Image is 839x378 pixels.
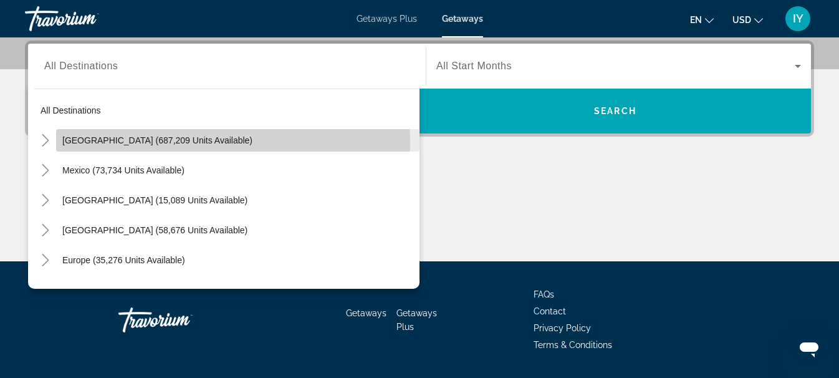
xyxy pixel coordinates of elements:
[56,129,419,152] button: [GEOGRAPHIC_DATA] (687,209 units available)
[436,61,512,71] span: All Start Months
[62,225,247,235] span: [GEOGRAPHIC_DATA] (58,676 units available)
[62,195,247,205] span: [GEOGRAPHIC_DATA] (15,089 units available)
[34,99,419,122] button: All destinations
[118,301,243,339] a: Travorium
[34,130,56,152] button: Toggle United States (687,209 units available)
[56,279,419,301] button: Australia (3,282 units available)
[789,328,829,368] iframe: Button to launch messaging window
[56,249,419,271] button: Europe (35,276 units available)
[34,279,56,301] button: Toggle Australia (3,282 units available)
[44,61,118,71] span: All Destinations
[41,105,101,115] span: All destinations
[62,135,252,145] span: [GEOGRAPHIC_DATA] (687,209 units available)
[782,6,814,32] button: User Menu
[732,11,763,29] button: Change currency
[594,106,636,116] span: Search
[442,14,483,24] a: Getaways
[793,12,803,25] span: IY
[534,340,612,350] a: Terms & Conditions
[34,190,56,211] button: Toggle Canada (15,089 units available)
[534,323,591,333] a: Privacy Policy
[357,14,417,24] a: Getaways Plus
[28,44,811,133] div: Search widget
[34,160,56,182] button: Toggle Mexico (73,734 units available)
[690,15,702,25] span: en
[56,219,419,241] button: [GEOGRAPHIC_DATA] (58,676 units available)
[534,306,566,316] a: Contact
[56,189,419,211] button: [GEOGRAPHIC_DATA] (15,089 units available)
[690,11,714,29] button: Change language
[62,165,185,175] span: Mexico (73,734 units available)
[62,255,185,265] span: Europe (35,276 units available)
[732,15,751,25] span: USD
[34,220,56,241] button: Toggle Caribbean & Atlantic Islands (58,676 units available)
[396,308,437,332] a: Getaways Plus
[346,308,386,318] a: Getaways
[25,2,150,35] a: Travorium
[56,159,419,182] button: Mexico (73,734 units available)
[534,289,554,299] a: FAQs
[419,89,811,133] button: Search
[34,250,56,271] button: Toggle Europe (35,276 units available)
